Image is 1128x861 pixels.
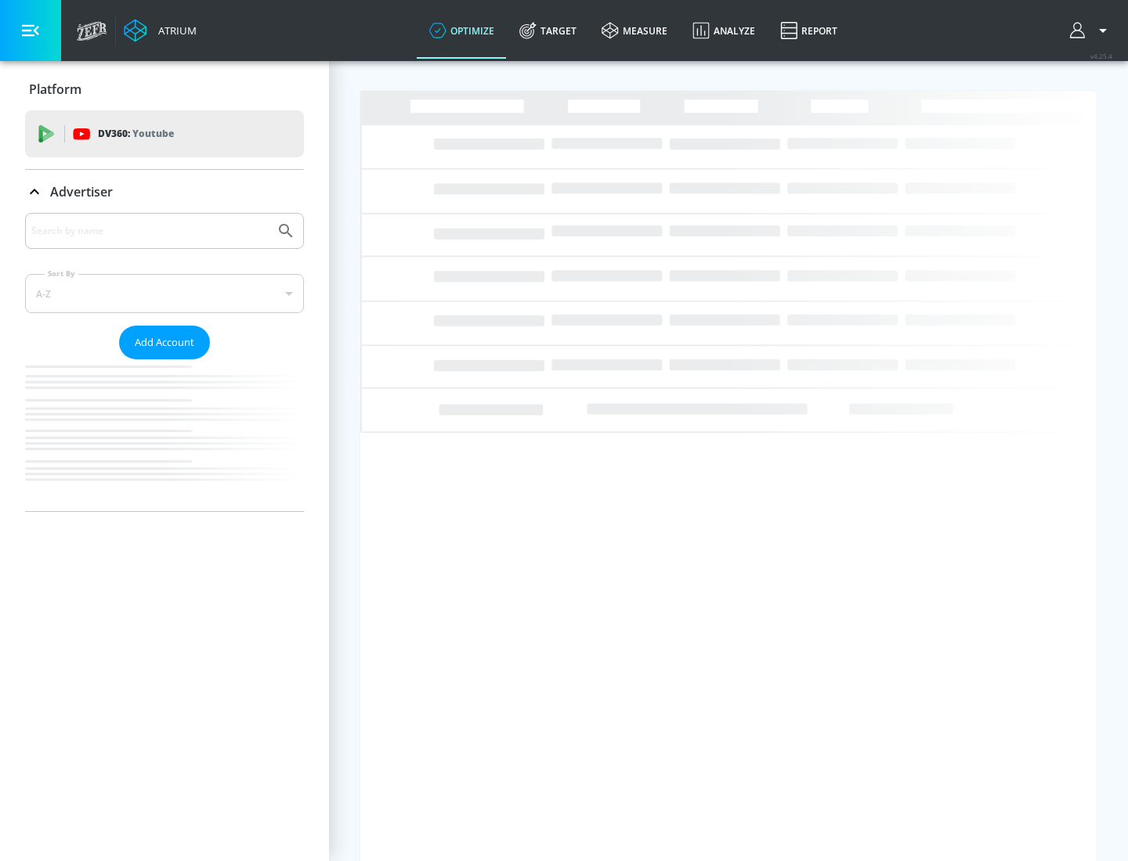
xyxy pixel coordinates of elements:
[768,2,850,59] a: Report
[589,2,680,59] a: measure
[119,326,210,359] button: Add Account
[680,2,768,59] a: Analyze
[25,67,304,111] div: Platform
[135,333,194,351] span: Add Account
[132,125,174,142] p: Youtube
[152,23,197,38] div: Atrium
[25,274,304,313] div: A-Z
[29,81,81,98] p: Platform
[25,110,304,157] div: DV360: Youtube
[31,221,269,241] input: Search by name
[50,183,113,200] p: Advertiser
[1090,52,1112,60] span: v 4.25.4
[98,125,174,142] p: DV360:
[25,213,304,511] div: Advertiser
[25,359,304,511] nav: list of Advertiser
[124,19,197,42] a: Atrium
[25,170,304,214] div: Advertiser
[507,2,589,59] a: Target
[417,2,507,59] a: optimize
[45,268,78,279] label: Sort By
